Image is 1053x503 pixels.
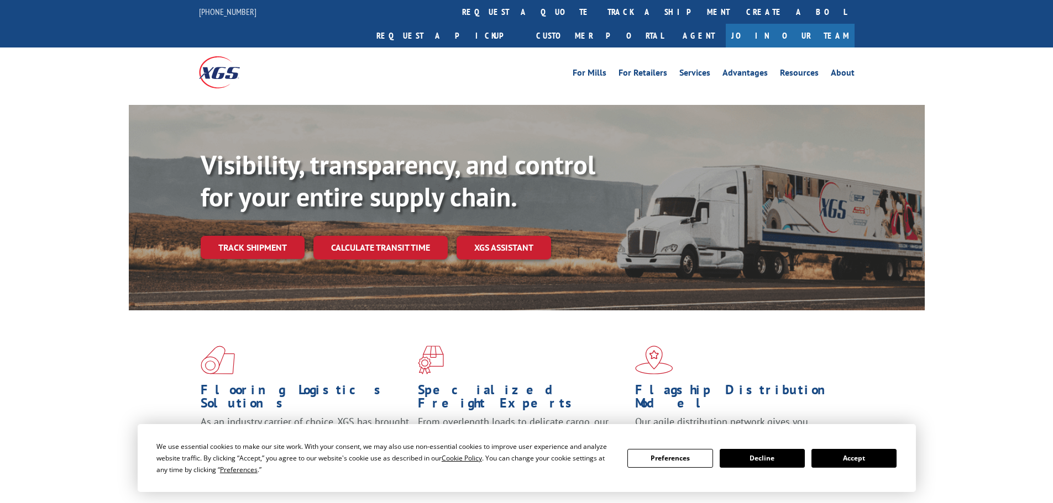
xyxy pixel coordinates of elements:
[201,415,409,454] span: As an industry carrier of choice, XGS has brought innovation and dedication to flooring logistics...
[442,453,482,463] span: Cookie Policy
[635,415,839,441] span: Our agile distribution network gives you nationwide inventory management on demand.
[418,415,627,464] p: From overlength loads to delicate cargo, our experienced staff knows the best way to move your fr...
[573,68,606,81] a: For Mills
[672,24,726,47] a: Agent
[679,68,710,81] a: Services
[726,24,855,47] a: Join Our Team
[201,236,305,259] a: Track shipment
[780,68,819,81] a: Resources
[199,6,256,17] a: [PHONE_NUMBER]
[138,424,916,492] div: Cookie Consent Prompt
[722,68,768,81] a: Advantages
[831,68,855,81] a: About
[220,465,258,474] span: Preferences
[201,147,595,214] b: Visibility, transparency, and control for your entire supply chain.
[627,449,713,468] button: Preferences
[619,68,667,81] a: For Retailers
[635,383,844,415] h1: Flagship Distribution Model
[635,346,673,374] img: xgs-icon-flagship-distribution-model-red
[313,236,448,260] a: Calculate transit time
[201,383,410,415] h1: Flooring Logistics Solutions
[201,346,235,374] img: xgs-icon-total-supply-chain-intelligence-red
[418,383,627,415] h1: Specialized Freight Experts
[720,449,805,468] button: Decline
[528,24,672,47] a: Customer Portal
[156,441,614,475] div: We use essential cookies to make our site work. With your consent, we may also use non-essential ...
[811,449,897,468] button: Accept
[457,236,551,260] a: XGS ASSISTANT
[418,346,444,374] img: xgs-icon-focused-on-flooring-red
[368,24,528,47] a: Request a pickup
